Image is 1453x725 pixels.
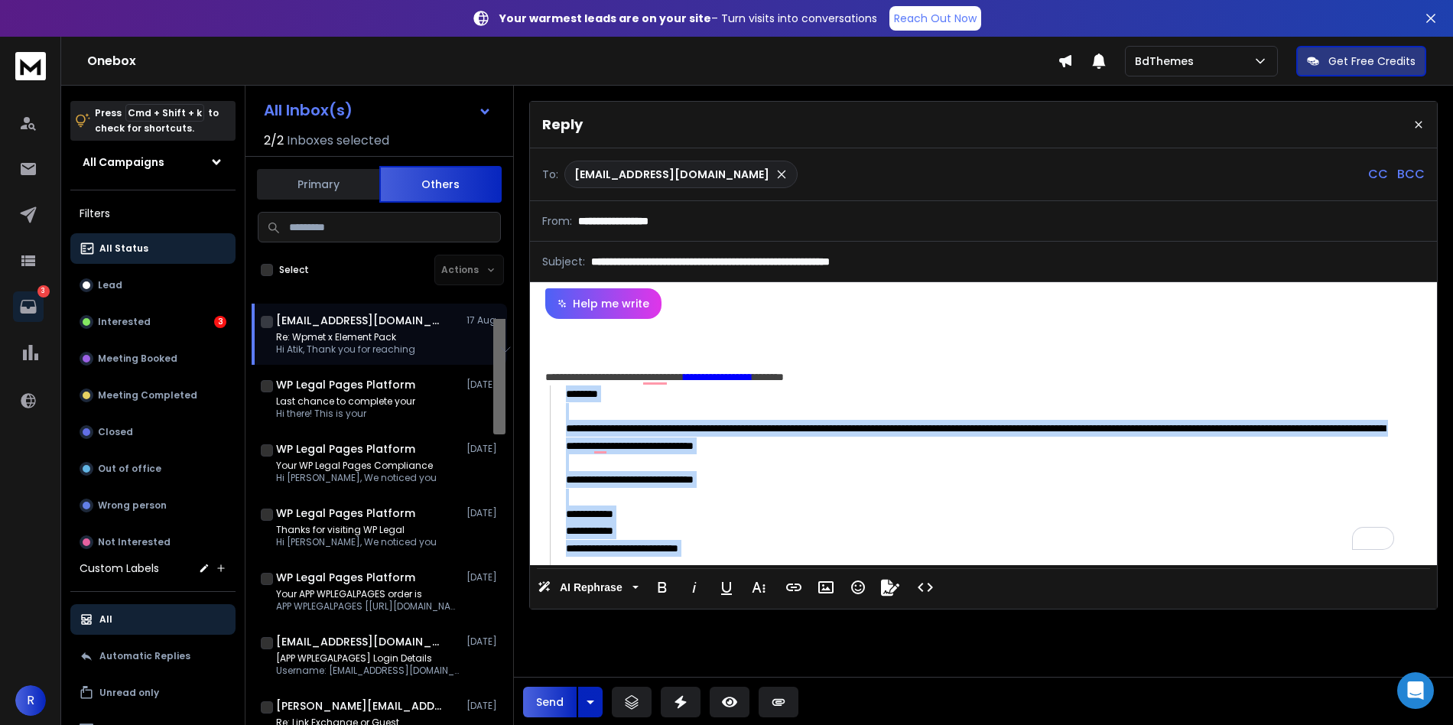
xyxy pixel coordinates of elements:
p: Username: [EMAIL_ADDRESS][DOMAIN_NAME] To set your [276,665,460,677]
h1: All Inbox(s) [264,102,353,118]
h3: Filters [70,203,236,224]
button: Bold (⌘B) [648,572,677,603]
h1: [PERSON_NAME][EMAIL_ADDRESS][DOMAIN_NAME] [276,698,444,714]
div: To enrich screen reader interactions, please activate Accessibility in Grammarly extension settings [530,319,1421,565]
p: Interested [98,316,151,328]
p: All [99,613,112,626]
p: Hi Atik, Thank you for reaching [276,343,415,356]
p: Thanks for visiting WP Legal [276,524,437,536]
button: Insert Link (⌘K) [779,572,808,603]
button: Not Interested [70,527,236,558]
p: All Status [99,242,148,255]
button: Others [379,166,502,203]
button: Insert Image (⌘P) [811,572,840,603]
h1: [EMAIL_ADDRESS][DOMAIN_NAME] [276,634,444,649]
img: logo [15,52,46,80]
h1: WP Legal Pages Platform [276,441,415,457]
h1: WP Legal Pages Platform [276,570,415,585]
p: Meeting Booked [98,353,177,365]
button: Signature [876,572,905,603]
p: Your APP WPLEGALPAGES order is [276,588,460,600]
p: [DATE] [466,571,501,584]
p: [DATE] [466,700,501,712]
p: Hi there! This is your [276,408,415,420]
span: AI Rephrase [557,581,626,594]
button: All [70,604,236,635]
p: Not Interested [98,536,171,548]
div: 3 [214,316,226,328]
p: BdThemes [1135,54,1200,69]
p: Last chance to complete your [276,395,415,408]
button: More Text [744,572,773,603]
p: Closed [98,426,133,438]
strong: Your warmest leads are on your site [499,11,711,26]
p: Automatic Replies [99,650,190,662]
p: [DATE] [466,636,501,648]
p: APP WPLEGALPAGES [[URL][DOMAIN_NAME]] Hi [PERSON_NAME], We have finished [276,600,460,613]
p: CC [1368,165,1388,184]
p: Out of office [98,463,161,475]
button: Italic (⌘I) [680,572,709,603]
button: All Campaigns [70,147,236,177]
h3: Custom Labels [80,561,159,576]
button: All Inbox(s) [252,95,504,125]
p: Your WP Legal Pages Compliance [276,460,437,472]
button: Help me write [545,288,661,319]
button: Code View [911,572,940,603]
p: Unread only [99,687,159,699]
p: Wrong person [98,499,167,512]
h3: Inboxes selected [287,132,389,150]
p: To: [542,167,558,182]
a: 3 [13,291,44,322]
h1: WP Legal Pages Platform [276,377,415,392]
p: Hi [PERSON_NAME], We noticed you [276,472,437,484]
p: 3 [37,285,50,297]
div: Open Intercom Messenger [1397,672,1434,709]
p: [DATE] [466,507,501,519]
p: [EMAIL_ADDRESS][DOMAIN_NAME] [574,167,769,182]
p: BCC [1397,165,1425,184]
p: Re: Wpmet x Element Pack [276,331,415,343]
button: Lead [70,270,236,301]
p: Hi [PERSON_NAME], We noticed you [276,536,437,548]
p: – Turn visits into conversations [499,11,877,26]
p: Reach Out Now [894,11,977,26]
button: Emoticons [844,572,873,603]
h1: WP Legal Pages Platform [276,506,415,521]
button: R [15,685,46,716]
p: [DATE] [466,379,501,391]
h1: [EMAIL_ADDRESS][DOMAIN_NAME] [276,313,444,328]
button: Automatic Replies [70,641,236,671]
button: Out of office [70,454,236,484]
h1: All Campaigns [83,154,164,170]
button: AI Rephrase [535,572,642,603]
button: Send [523,687,577,717]
h1: Onebox [87,52,1058,70]
button: Unread only [70,678,236,708]
button: Interested3 [70,307,236,337]
span: 2 / 2 [264,132,284,150]
p: [APP WPLEGALPAGES] Login Details [276,652,460,665]
p: Get Free Credits [1328,54,1416,69]
p: Reply [542,114,583,135]
span: Cmd + Shift + k [125,104,204,122]
button: Primary [257,167,379,201]
button: Meeting Booked [70,343,236,374]
p: Press to check for shortcuts. [95,106,219,136]
button: Closed [70,417,236,447]
button: Meeting Completed [70,380,236,411]
p: 17 Aug [466,314,501,327]
p: Lead [98,279,122,291]
button: Wrong person [70,490,236,521]
button: All Status [70,233,236,264]
button: Underline (⌘U) [712,572,741,603]
p: Subject: [542,254,585,269]
a: Reach Out Now [889,6,981,31]
p: From: [542,213,572,229]
label: Select [279,264,309,276]
p: [DATE] [466,443,501,455]
button: Get Free Credits [1296,46,1426,76]
p: Meeting Completed [98,389,197,402]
